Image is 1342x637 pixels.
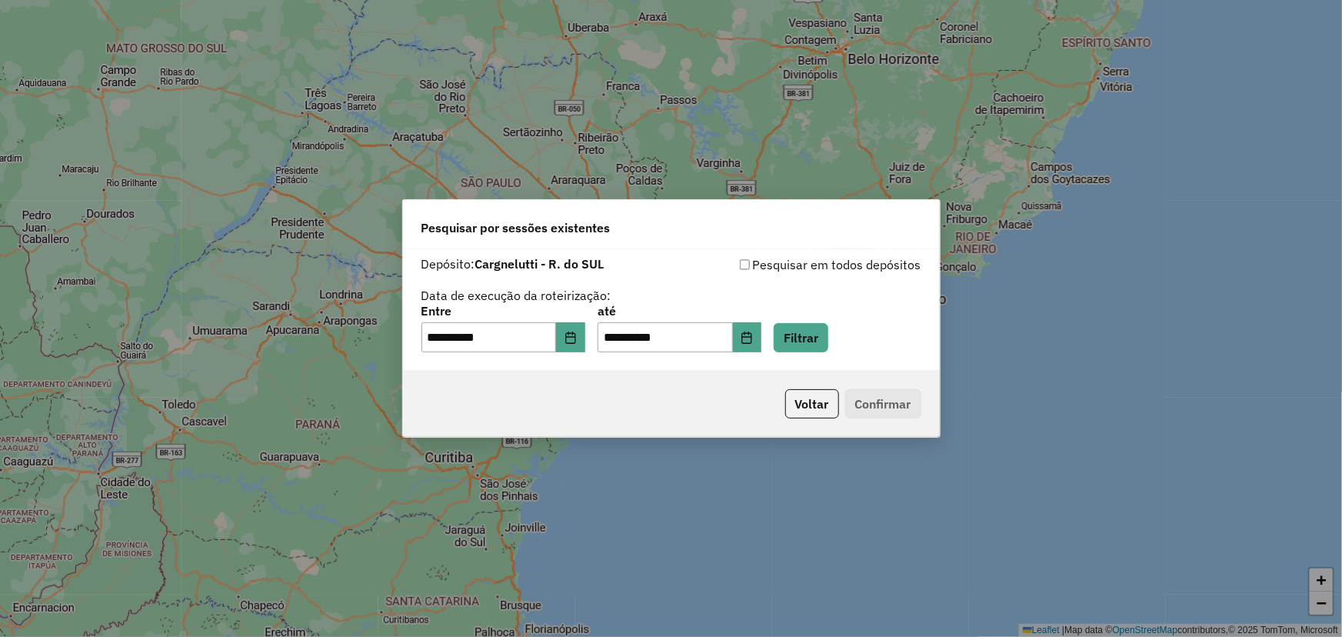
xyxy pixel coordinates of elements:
label: Entre [421,302,585,320]
label: até [598,302,761,320]
button: Choose Date [556,322,585,353]
button: Filtrar [774,323,828,352]
div: Pesquisar em todos depósitos [671,255,921,274]
button: Voltar [785,389,839,419]
label: Data de execução da roteirização: [421,286,611,305]
button: Choose Date [733,322,762,353]
label: Depósito: [421,255,604,273]
span: Pesquisar por sessões existentes [421,218,611,237]
strong: Cargnelutti - R. do SUL [475,256,604,272]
